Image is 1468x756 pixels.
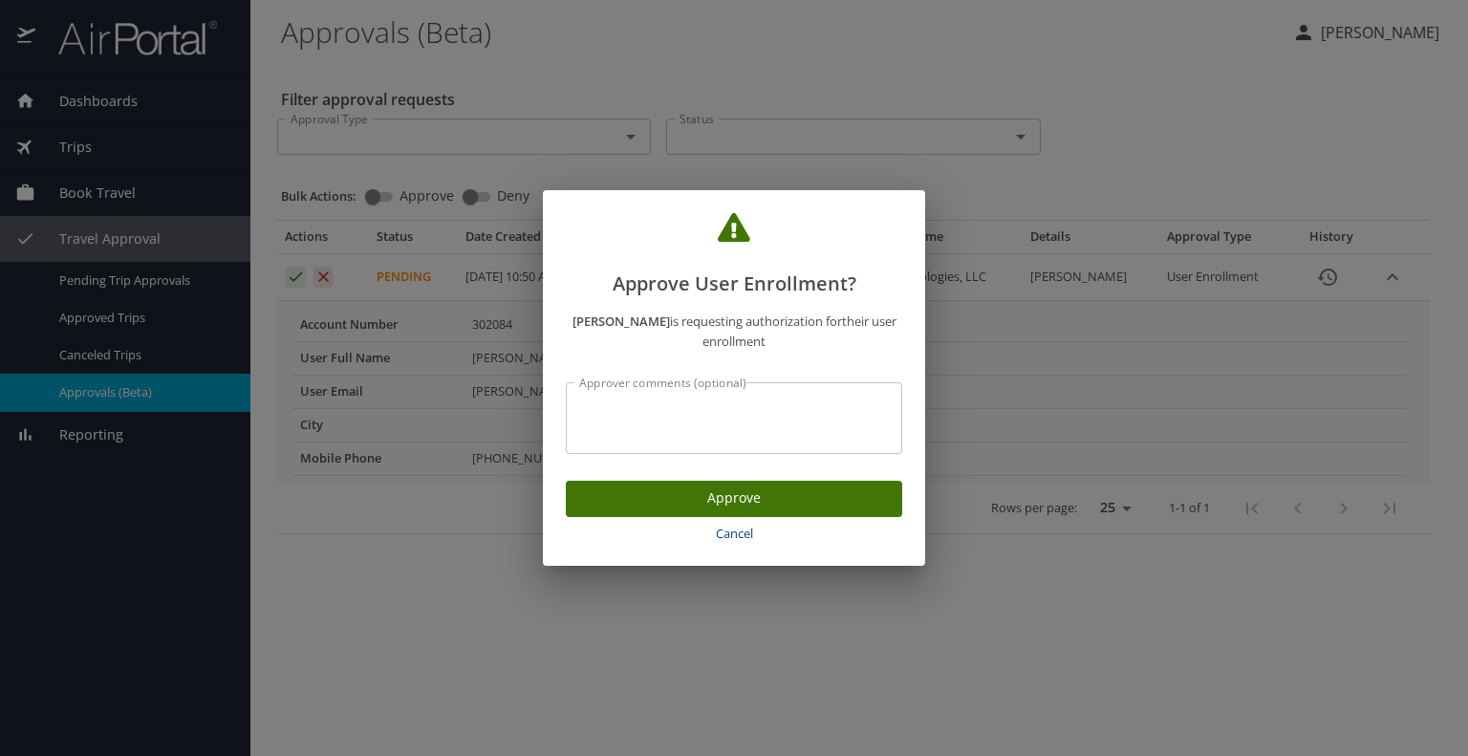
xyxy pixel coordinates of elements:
[566,312,902,352] p: is requesting authorization for their user enrollment
[573,523,895,545] span: Cancel
[566,517,902,551] button: Cancel
[572,313,670,330] strong: [PERSON_NAME]
[566,213,902,299] h2: Approve User Enrollment?
[581,486,887,510] span: Approve
[566,481,902,518] button: Approve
